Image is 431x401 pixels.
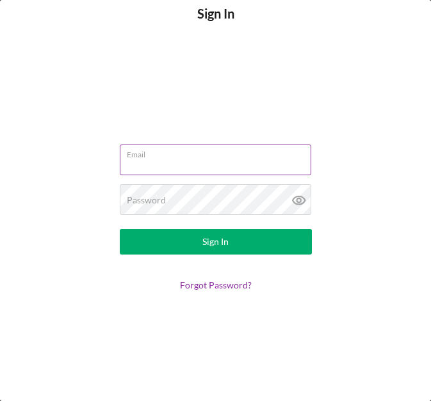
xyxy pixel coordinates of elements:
[197,6,234,40] h4: Sign In
[127,195,166,205] label: Password
[120,229,312,255] button: Sign In
[180,279,252,290] a: Forgot Password?
[127,145,311,159] label: Email
[202,229,229,255] div: Sign In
